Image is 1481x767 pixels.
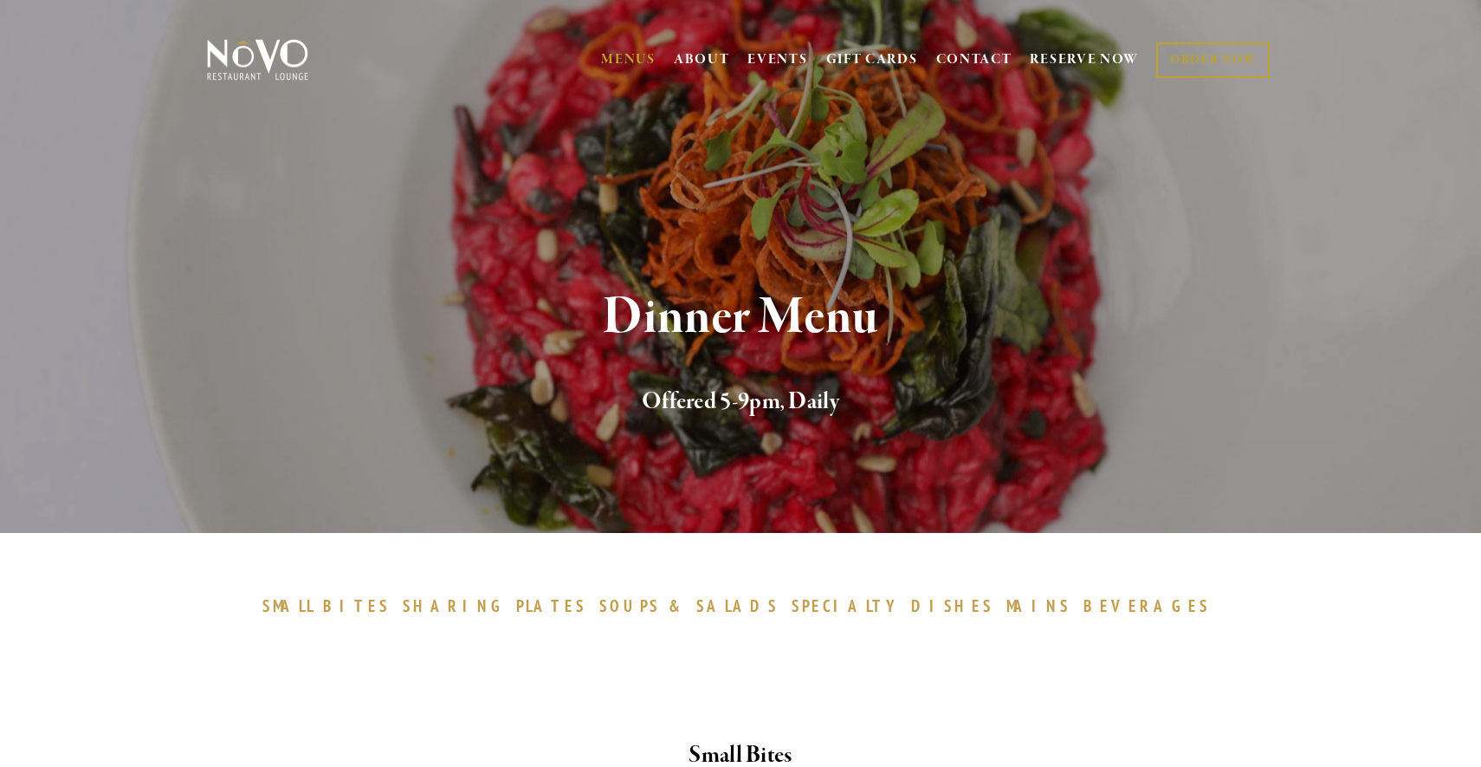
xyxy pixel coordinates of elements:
span: DISHES [911,595,993,616]
a: SOUPS&SALADS [599,595,787,616]
span: SALADS [696,595,779,616]
a: BEVERAGES [1083,595,1219,616]
span: SPECIALTY [792,595,902,616]
a: ABOUT [674,51,730,68]
span: BEVERAGES [1083,595,1210,616]
span: SOUPS [599,595,660,616]
span: SMALL [262,595,314,616]
span: SHARING [403,595,508,616]
a: SPECIALTYDISHES [792,595,1001,616]
a: MENUS [601,51,656,68]
img: Novo Restaurant &amp; Lounge [204,38,312,81]
a: SMALLBITES [262,595,398,616]
a: CONTACT [936,43,1012,76]
a: ORDER NOW [1156,42,1270,78]
a: EVENTS [747,51,807,68]
span: MAINS [1006,595,1071,616]
a: GIFT CARDS [826,43,918,76]
a: MAINS [1006,595,1080,616]
h2: Offered 5-9pm, Daily [236,384,1245,420]
span: BITES [323,595,390,616]
span: & [669,595,688,616]
h1: Dinner Menu [236,289,1245,346]
a: SHARINGPLATES [403,595,595,616]
span: PLATES [516,595,586,616]
a: RESERVE NOW [1030,43,1139,76]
